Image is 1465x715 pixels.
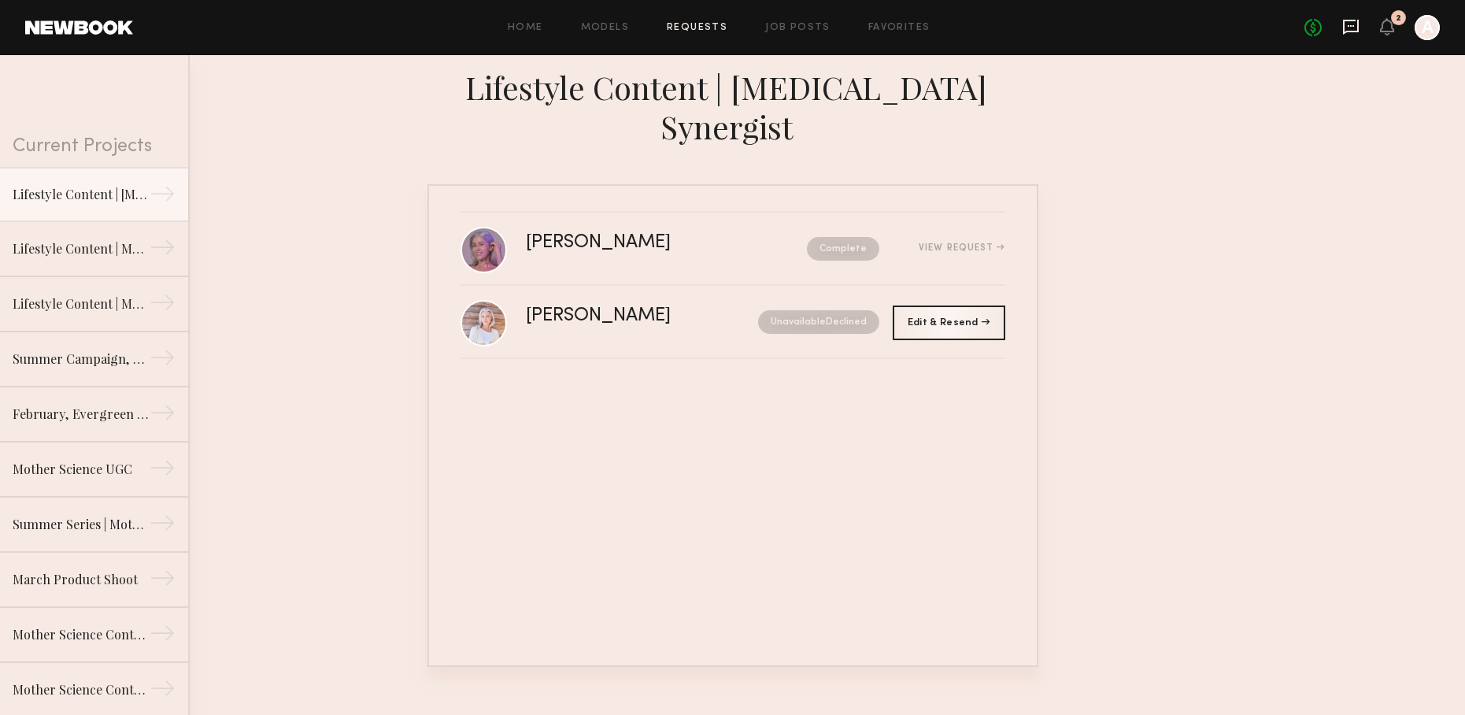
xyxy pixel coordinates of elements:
[461,213,1005,286] a: [PERSON_NAME]CompleteView Request
[13,350,150,369] div: Summer Campaign, Mother Science
[868,23,930,33] a: Favorites
[427,68,1038,146] div: Lifestyle Content | [MEDICAL_DATA] Synergist
[150,621,176,652] div: →
[758,310,879,334] nb-request-status: Unavailable Declined
[1415,15,1440,40] a: A
[13,185,150,204] div: Lifestyle Content | [MEDICAL_DATA] Synergist
[581,23,629,33] a: Models
[150,510,176,542] div: →
[526,307,715,325] div: [PERSON_NAME]
[13,295,150,313] div: Lifestyle Content | Mother Science, Molecular Genesis
[13,570,150,589] div: March Product Shoot
[150,400,176,432] div: →
[461,286,1005,359] a: [PERSON_NAME]UnavailableDeclined
[150,345,176,376] div: →
[13,680,150,699] div: Mother Science Content Shoot
[508,23,543,33] a: Home
[13,239,150,258] div: Lifestyle Content | Molecular Hero Serum
[150,455,176,487] div: →
[150,181,176,213] div: →
[13,460,150,479] div: Mother Science UGC
[765,23,831,33] a: Job Posts
[919,243,1004,253] div: View Request
[1396,14,1401,23] div: 2
[13,515,150,534] div: Summer Series | Mother Science
[13,405,150,424] div: February, Evergreen Product Shoot
[908,318,990,328] span: Edit & Resend
[150,565,176,597] div: →
[526,234,739,252] div: [PERSON_NAME]
[807,237,879,261] nb-request-status: Complete
[150,290,176,321] div: →
[150,235,176,266] div: →
[13,625,150,644] div: Mother Science Content Shoot | September
[667,23,727,33] a: Requests
[150,676,176,707] div: →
